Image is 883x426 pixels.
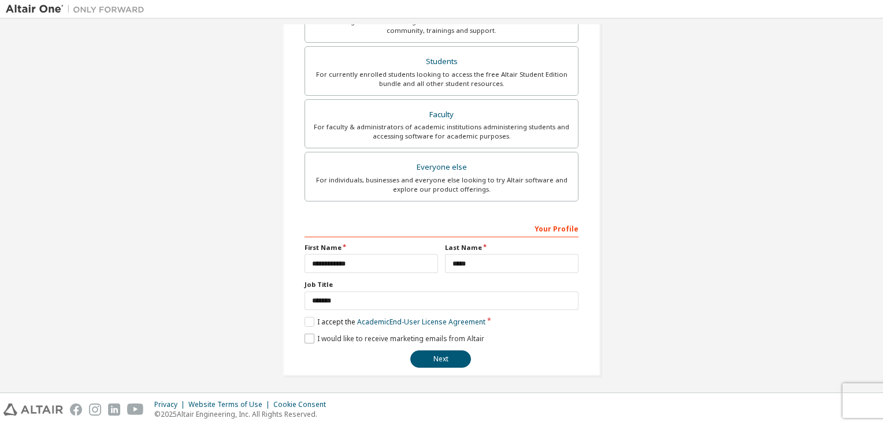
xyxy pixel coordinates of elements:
div: Your Profile [305,219,578,237]
img: facebook.svg [70,403,82,416]
div: For existing customers looking to access software downloads, HPC resources, community, trainings ... [312,17,571,35]
img: Altair One [6,3,150,15]
label: I would like to receive marketing emails from Altair [305,334,484,343]
div: Privacy [154,400,188,409]
div: For faculty & administrators of academic institutions administering students and accessing softwa... [312,122,571,141]
button: Next [410,350,471,368]
div: Cookie Consent [273,400,333,409]
img: instagram.svg [89,403,101,416]
img: linkedin.svg [108,403,120,416]
p: © 2025 Altair Engineering, Inc. All Rights Reserved. [154,409,333,419]
div: Website Terms of Use [188,400,273,409]
label: Job Title [305,280,578,289]
label: First Name [305,243,438,252]
div: For individuals, businesses and everyone else looking to try Altair software and explore our prod... [312,175,571,194]
img: altair_logo.svg [3,403,63,416]
label: I accept the [305,317,485,327]
div: Students [312,54,571,70]
img: youtube.svg [127,403,144,416]
a: Academic End-User License Agreement [357,317,485,327]
div: For currently enrolled students looking to access the free Altair Student Edition bundle and all ... [312,70,571,88]
label: Last Name [445,243,578,252]
div: Faculty [312,107,571,123]
div: Everyone else [312,159,571,175]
